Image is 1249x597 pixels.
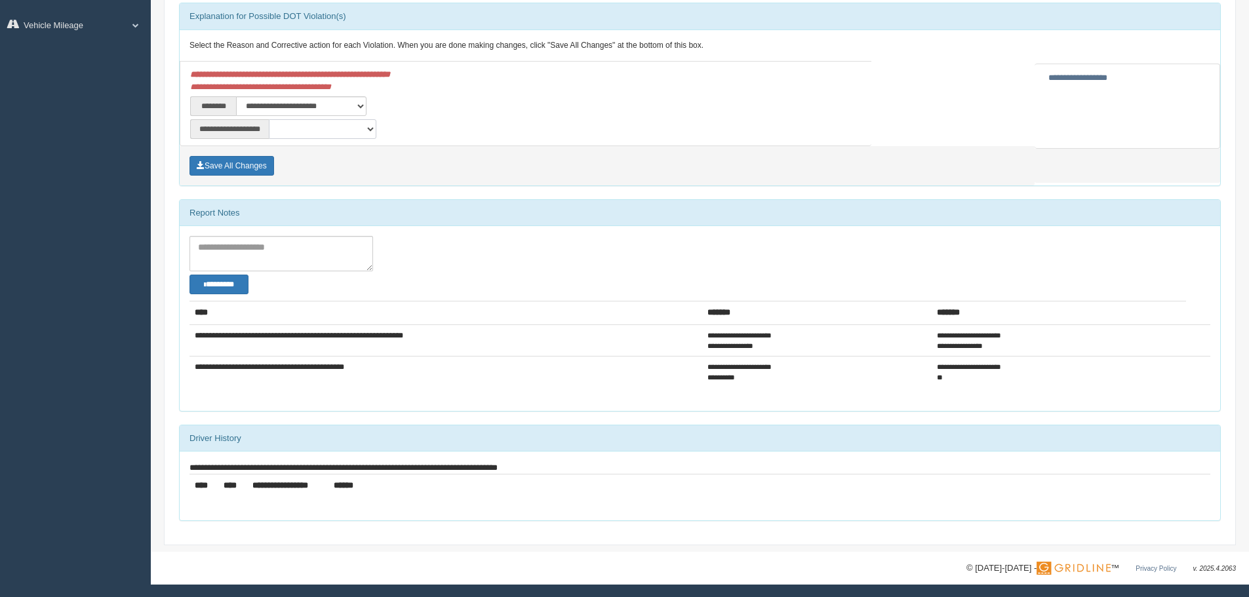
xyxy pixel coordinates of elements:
img: Gridline [1037,562,1111,575]
span: v. 2025.4.2063 [1193,565,1236,572]
div: © [DATE]-[DATE] - ™ [966,562,1236,575]
button: Change Filter Options [189,275,248,294]
div: Driver History [180,425,1220,452]
div: Explanation for Possible DOT Violation(s) [180,3,1220,29]
a: Privacy Policy [1136,565,1176,572]
div: Report Notes [180,200,1220,226]
button: Save [189,156,274,176]
div: Select the Reason and Corrective action for each Violation. When you are done making changes, cli... [180,30,1220,62]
